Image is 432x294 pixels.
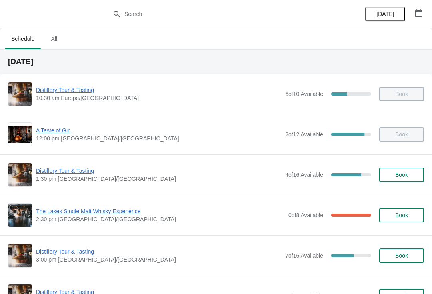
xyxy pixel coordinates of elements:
[8,163,32,186] img: Distillery Tour & Tasting | | 1:30 pm Europe/London
[124,7,324,21] input: Search
[285,91,323,97] span: 6 of 10 Available
[8,58,424,66] h2: [DATE]
[36,215,284,223] span: 2:30 pm [GEOGRAPHIC_DATA]/[GEOGRAPHIC_DATA]
[379,248,424,263] button: Book
[36,175,281,183] span: 1:30 pm [GEOGRAPHIC_DATA]/[GEOGRAPHIC_DATA]
[8,204,32,227] img: The Lakes Single Malt Whisky Experience | | 2:30 pm Europe/London
[36,126,281,134] span: A Taste of Gin
[36,167,281,175] span: Distillery Tour & Tasting
[36,86,281,94] span: Distillery Tour & Tasting
[36,256,281,264] span: 3:00 pm [GEOGRAPHIC_DATA]/[GEOGRAPHIC_DATA]
[285,172,323,178] span: 4 of 16 Available
[36,248,281,256] span: Distillery Tour & Tasting
[379,208,424,222] button: Book
[5,32,41,46] span: Schedule
[376,11,394,17] span: [DATE]
[36,207,284,215] span: The Lakes Single Malt Whisky Experience
[365,7,405,21] button: [DATE]
[8,126,32,143] img: A Taste of Gin | | 12:00 pm Europe/London
[36,134,281,142] span: 12:00 pm [GEOGRAPHIC_DATA]/[GEOGRAPHIC_DATA]
[36,94,281,102] span: 10:30 am Europe/[GEOGRAPHIC_DATA]
[44,32,64,46] span: All
[8,82,32,106] img: Distillery Tour & Tasting | | 10:30 am Europe/London
[285,252,323,259] span: 7 of 16 Available
[8,244,32,267] img: Distillery Tour & Tasting | | 3:00 pm Europe/London
[395,212,408,218] span: Book
[285,131,323,138] span: 2 of 12 Available
[379,168,424,182] button: Book
[288,212,323,218] span: 0 of 8 Available
[395,252,408,259] span: Book
[395,172,408,178] span: Book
